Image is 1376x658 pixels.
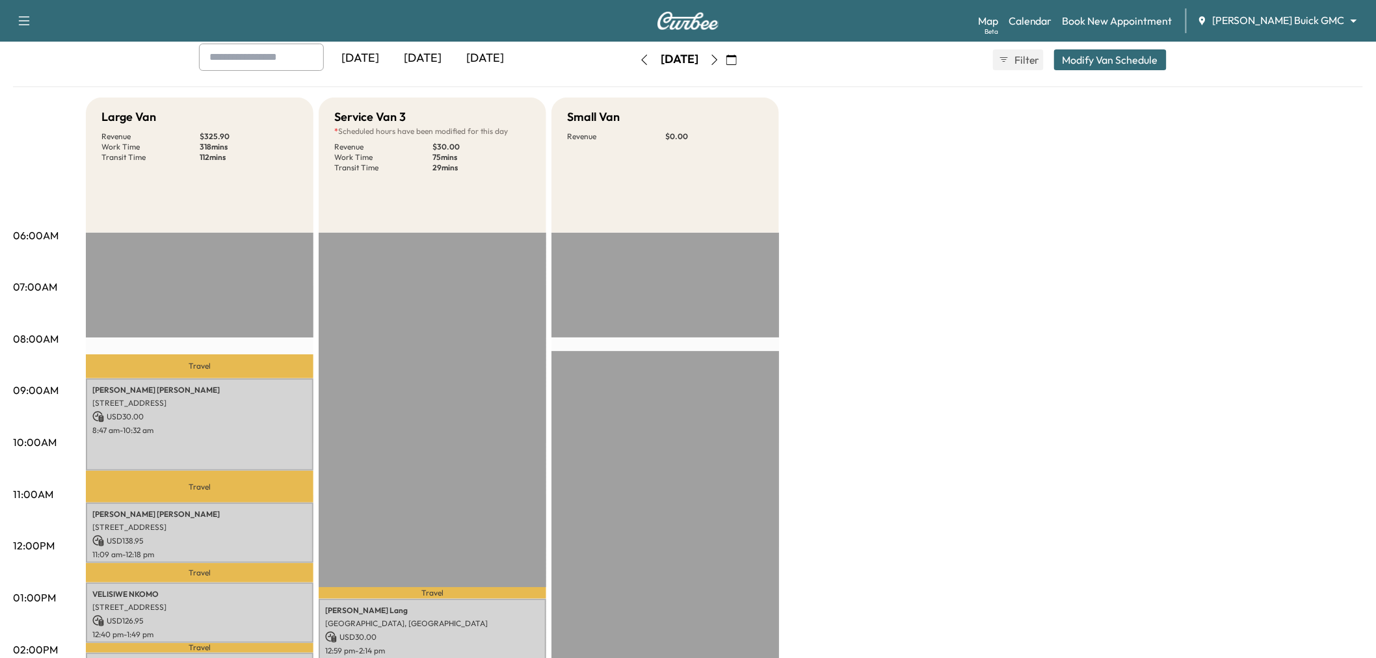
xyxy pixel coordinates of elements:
[665,131,763,142] p: $ 0.00
[86,563,313,583] p: Travel
[86,354,313,379] p: Travel
[567,108,620,126] h5: Small Van
[92,398,307,408] p: [STREET_ADDRESS]
[92,509,307,520] p: [PERSON_NAME] [PERSON_NAME]
[432,163,531,173] p: 29 mins
[985,27,998,36] div: Beta
[92,411,307,423] p: USD 30.00
[334,126,531,137] p: Scheduled hours have been modified for this day
[391,44,454,73] div: [DATE]
[92,549,307,560] p: 11:09 am - 12:18 pm
[200,131,298,142] p: $ 325.90
[92,385,307,395] p: [PERSON_NAME] [PERSON_NAME]
[334,152,432,163] p: Work Time
[325,605,540,616] p: [PERSON_NAME] Lang
[1063,13,1172,29] a: Book New Appointment
[13,434,57,450] p: 10:00AM
[325,618,540,629] p: [GEOGRAPHIC_DATA], [GEOGRAPHIC_DATA]
[334,142,432,152] p: Revenue
[454,44,516,73] div: [DATE]
[432,152,531,163] p: 75 mins
[319,587,546,599] p: Travel
[993,49,1044,70] button: Filter
[329,44,391,73] div: [DATE]
[657,12,719,30] img: Curbee Logo
[101,152,200,163] p: Transit Time
[13,228,59,243] p: 06:00AM
[92,425,307,436] p: 8:47 am - 10:32 am
[13,486,53,502] p: 11:00AM
[13,382,59,398] p: 09:00AM
[1014,52,1038,68] span: Filter
[1213,13,1345,28] span: [PERSON_NAME] Buick GMC
[978,13,998,29] a: MapBeta
[567,131,665,142] p: Revenue
[325,631,540,643] p: USD 30.00
[13,590,56,605] p: 01:00PM
[101,131,200,142] p: Revenue
[13,279,57,295] p: 07:00AM
[92,615,307,627] p: USD 126.95
[92,629,307,640] p: 12:40 pm - 1:49 pm
[1054,49,1167,70] button: Modify Van Schedule
[92,522,307,533] p: [STREET_ADDRESS]
[86,471,313,503] p: Travel
[200,152,298,163] p: 112 mins
[334,163,432,173] p: Transit Time
[101,108,156,126] h5: Large Van
[325,646,540,656] p: 12:59 pm - 2:14 pm
[92,535,307,547] p: USD 138.95
[334,108,406,126] h5: Service Van 3
[13,331,59,347] p: 08:00AM
[661,51,698,68] div: [DATE]
[86,643,313,653] p: Travel
[13,642,58,657] p: 02:00PM
[432,142,531,152] p: $ 30.00
[1009,13,1052,29] a: Calendar
[92,589,307,599] p: VELISIWE NKOMO
[101,142,200,152] p: Work Time
[200,142,298,152] p: 318 mins
[92,602,307,612] p: [STREET_ADDRESS]
[13,538,55,553] p: 12:00PM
